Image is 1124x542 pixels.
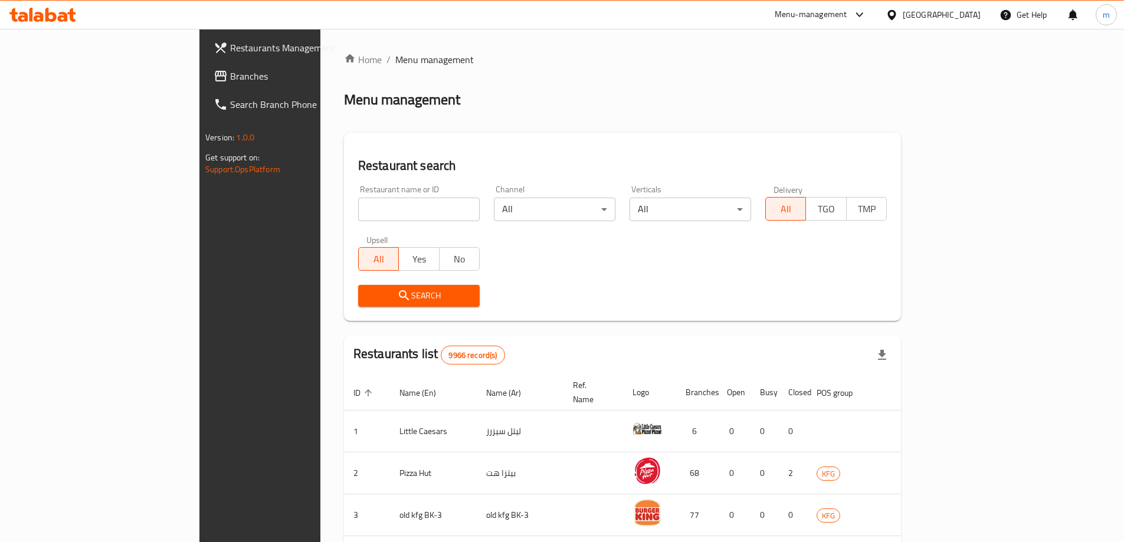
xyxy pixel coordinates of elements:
[630,198,751,221] div: All
[676,494,717,536] td: 77
[771,201,801,218] span: All
[353,345,505,364] h2: Restaurants list
[441,346,504,364] div: Total records count
[204,90,387,119] a: Search Branch Phone
[477,494,563,536] td: old kfg BK-3
[751,494,779,536] td: 0
[774,185,803,193] label: Delivery
[765,197,806,221] button: All
[633,414,662,444] img: Little Caesars
[676,375,717,410] th: Branches
[868,341,896,369] div: Export file
[236,130,254,145] span: 1.0.0
[817,467,840,481] span: KFG
[779,410,807,452] td: 0
[775,8,847,22] div: Menu-management
[358,157,887,175] h2: Restaurant search
[846,197,887,221] button: TMP
[1103,8,1110,21] span: m
[623,375,676,410] th: Logo
[366,235,388,244] label: Upsell
[399,386,451,400] span: Name (En)
[751,452,779,494] td: 0
[386,52,391,67] li: /
[486,386,536,400] span: Name (Ar)
[811,201,841,218] span: TGO
[441,350,504,361] span: 9966 record(s)
[363,251,394,268] span: All
[717,410,751,452] td: 0
[633,498,662,527] img: old kfg BK-3
[805,197,846,221] button: TGO
[230,97,378,111] span: Search Branch Phone
[205,150,260,165] span: Get support on:
[751,375,779,410] th: Busy
[358,247,399,271] button: All
[390,452,477,494] td: Pizza Hut
[204,62,387,90] a: Branches
[817,386,868,400] span: POS group
[717,375,751,410] th: Open
[751,410,779,452] td: 0
[230,41,378,55] span: Restaurants Management
[390,410,477,452] td: Little Caesars
[851,201,882,218] span: TMP
[439,247,480,271] button: No
[344,90,460,109] h2: Menu management
[817,509,840,523] span: KFG
[903,8,981,21] div: [GEOGRAPHIC_DATA]
[477,452,563,494] td: بيتزا هت
[404,251,434,268] span: Yes
[358,198,480,221] input: Search for restaurant name or ID..
[717,452,751,494] td: 0
[444,251,475,268] span: No
[779,494,807,536] td: 0
[573,378,609,406] span: Ref. Name
[676,452,717,494] td: 68
[344,52,901,67] nav: breadcrumb
[398,247,439,271] button: Yes
[779,452,807,494] td: 2
[633,456,662,485] img: Pizza Hut
[395,52,474,67] span: Menu management
[390,494,477,536] td: old kfg BK-3
[204,34,387,62] a: Restaurants Management
[494,198,615,221] div: All
[477,410,563,452] td: ليتل سيزرز
[358,285,480,307] button: Search
[717,494,751,536] td: 0
[676,410,717,452] td: 6
[779,375,807,410] th: Closed
[353,386,376,400] span: ID
[368,288,470,303] span: Search
[230,69,378,83] span: Branches
[205,162,280,177] a: Support.OpsPlatform
[205,130,234,145] span: Version:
